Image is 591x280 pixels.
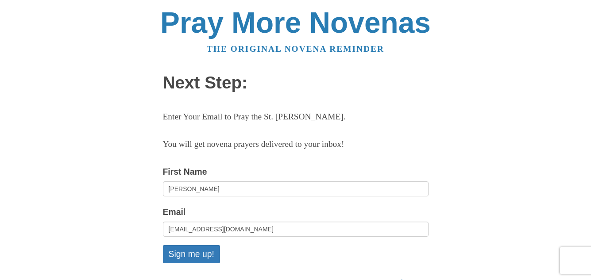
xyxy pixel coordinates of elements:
[160,6,431,39] a: Pray More Novenas
[163,181,429,196] input: Optional
[163,245,220,263] button: Sign me up!
[163,110,429,124] p: Enter Your Email to Pray the St. [PERSON_NAME].
[163,205,186,219] label: Email
[163,73,429,92] h1: Next Step:
[163,165,207,179] label: First Name
[207,44,384,54] a: The original novena reminder
[163,137,429,152] p: You will get novena prayers delivered to your inbox!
